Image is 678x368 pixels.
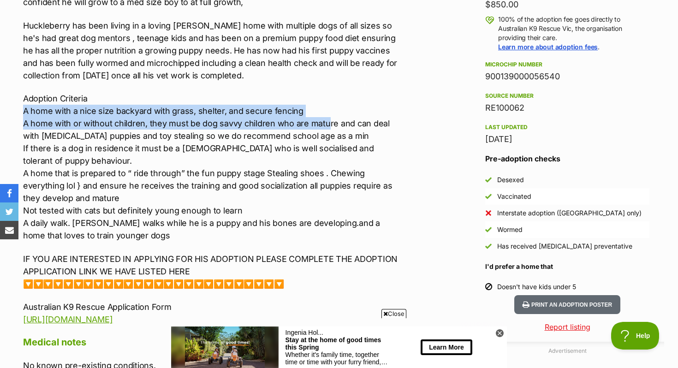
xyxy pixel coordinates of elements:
[485,70,649,83] div: 900139000056540
[498,43,598,51] a: Learn more about adoption fees
[485,133,649,146] div: [DATE]
[498,15,649,52] p: 100% of the adoption fee goes directly to Australian K9 Rescue Vic, the organisation providing th...
[23,301,404,326] p: Australian K9 Rescue Application Form
[114,2,222,10] div: Ingenia Hol...
[497,242,632,251] div: Has received [MEDICAL_DATA] preventative
[485,262,649,271] h4: I'd prefer a home that
[611,322,660,350] iframe: Help Scout Beacon - Open
[23,253,404,290] p: IF YOU ARE INTERESTED IN APPLYING FOR HIS ADOPTION PLEASE COMPLETE THE ADOPTION APPLICATION LINK ...
[485,92,649,100] div: Source number
[485,153,649,164] h3: Pre-adoption checks
[23,336,404,348] h4: Medical notes
[381,309,406,318] span: Close
[23,19,404,82] p: Huckleberry has been living in a loving [PERSON_NAME] home with multiple dogs of all sizes so he'...
[485,243,492,249] img: Yes
[23,92,404,242] p: Adoption Criteria A home with a nice size backyard with grass, shelter, and secure fencing A home...
[23,315,113,324] a: [URL][DOMAIN_NAME]
[485,226,492,233] img: Yes
[497,208,642,218] div: Interstate adoption ([GEOGRAPHIC_DATA] only)
[114,24,222,39] div: Whether it's family time, together time or time with your furry friend, Ingenia Holiday Parks has...
[497,282,576,291] div: Doesn't have kids under 5
[250,13,301,28] button: Learn More
[514,295,620,314] button: Print an adoption poster
[497,175,524,184] div: Desexed
[114,10,222,24] div: Stay at the home of good times this Spring
[497,225,523,234] div: Wormed
[171,322,507,363] iframe: Advertisement
[485,193,492,200] img: Yes
[470,321,664,332] a: Report listing
[485,101,649,114] div: RE100062
[485,61,649,68] div: Microchip number
[497,192,531,201] div: Vaccinated
[485,124,649,131] div: Last updated
[485,210,492,216] img: No
[485,177,492,183] img: Yes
